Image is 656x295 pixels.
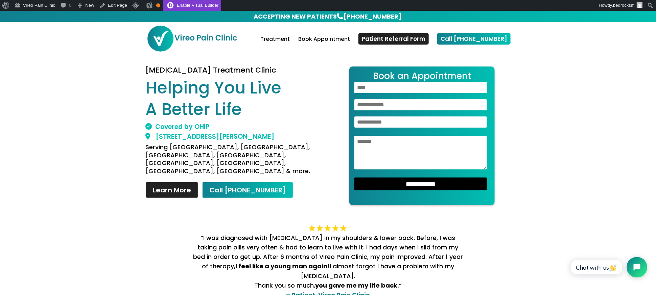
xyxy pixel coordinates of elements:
h2: Covered by OHIP [145,124,323,133]
a: [PHONE_NUMBER] [343,11,402,21]
img: Vireo Pain Clinic [147,25,237,52]
h3: [MEDICAL_DATA] Treatment Clinic [145,66,323,77]
a: Book Appointment [298,37,350,53]
span: bedrocksm [613,3,635,8]
a: Patient Referral Form [358,33,429,45]
a: Learn More [145,182,198,198]
h2: Book an Appointment [354,72,490,82]
form: Contact form [349,66,495,205]
a: Call [PHONE_NUMBER] [437,33,511,45]
strong: you gave me my life back. [315,281,399,290]
iframe: Tidio Chat [564,251,653,283]
strong: I feel like a young man again! [235,262,330,270]
a: [STREET_ADDRESS][PERSON_NAME] [145,132,274,141]
div: OK [156,3,160,7]
a: Treatment [260,37,290,53]
a: Call [PHONE_NUMBER] [202,182,294,198]
h1: Helping You Live A Better Life [145,77,323,124]
img: 5_star-final [308,224,348,233]
h4: Serving [GEOGRAPHIC_DATA], [GEOGRAPHIC_DATA], [GEOGRAPHIC_DATA], [GEOGRAPHIC_DATA], [GEOGRAPHIC_D... [145,143,323,178]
